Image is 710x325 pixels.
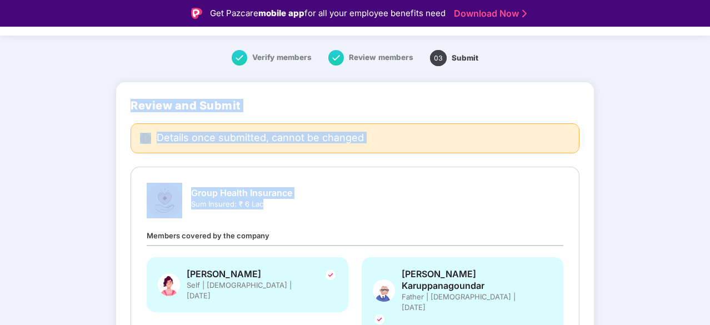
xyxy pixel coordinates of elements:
span: Review members [349,53,413,62]
span: Submit [452,53,478,62]
img: svg+xml;base64,PHN2ZyBpZD0iRGFuZ2VyX2FsZXJ0IiBkYXRhLW5hbWU9IkRhbmdlciBhbGVydCIgeG1sbnM9Imh0dHA6Ly... [140,133,151,144]
span: Group Health Insurance [191,187,292,199]
img: svg+xml;base64,PHN2ZyB4bWxucz0iaHR0cDovL3d3dy53My5vcmcvMjAwMC9zdmciIHdpZHRoPSIxNiIgaGVpZ2h0PSIxNi... [328,50,344,66]
span: Father | [DEMOGRAPHIC_DATA] | [DATE] [402,292,524,313]
img: Logo [191,8,202,19]
img: svg+xml;base64,PHN2ZyBpZD0iVGljay0yNHgyNCIgeG1sbnM9Imh0dHA6Ly93d3cudzMub3JnLzIwMDAvc3ZnIiB3aWR0aD... [324,268,337,282]
h2: Review and Submit [131,99,579,112]
span: [PERSON_NAME] [187,268,309,280]
span: Self | [DEMOGRAPHIC_DATA] | [DATE] [187,280,309,301]
span: Verify members [252,53,312,62]
img: svg+xml;base64,PHN2ZyB4bWxucz0iaHR0cDovL3d3dy53My5vcmcvMjAwMC9zdmciIHdpZHRoPSIxNiIgaGVpZ2h0PSIxNi... [232,50,247,66]
img: svg+xml;base64,PHN2ZyB4bWxucz0iaHR0cDovL3d3dy53My5vcmcvMjAwMC9zdmciIHhtbG5zOnhsaW5rPSJodHRwOi8vd3... [158,268,180,301]
img: svg+xml;base64,PHN2ZyBpZD0iRmF0aGVyX0dyZXkiIHhtbG5zPSJodHRwOi8vd3d3LnczLm9yZy8yMDAwL3N2ZyIgeG1sbn... [373,268,395,313]
span: 03 [430,50,447,66]
strong: mobile app [258,8,304,18]
span: Sum Insured: ₹ 6 Lac [191,199,292,209]
span: Details once submitted, cannot be changed [157,133,364,144]
a: Download Now [454,8,523,19]
img: svg+xml;base64,PHN2ZyBpZD0iR3JvdXBfSGVhbHRoX0luc3VyYW5jZSIgZGF0YS1uYW1lPSJHcm91cCBIZWFsdGggSW5zdX... [147,183,182,218]
span: [PERSON_NAME] Karuppanagoundar [402,268,539,292]
span: Members covered by the company [147,231,269,240]
div: Get Pazcare for all your employee benefits need [210,7,446,20]
img: Stroke [522,8,527,19]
